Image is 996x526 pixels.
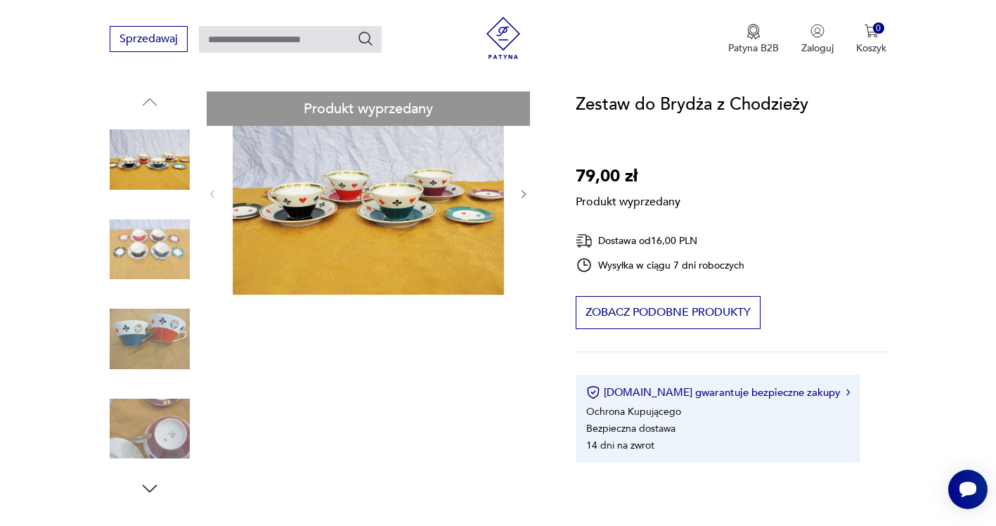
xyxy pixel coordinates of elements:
[586,422,675,435] li: Bezpieczna dostawa
[948,470,988,509] iframe: Smartsupp widget button
[856,41,886,55] p: Koszyk
[586,385,600,399] img: Ikona certyfikatu
[482,17,524,59] img: Patyna - sklep z meblami i dekoracjami vintage
[576,163,680,190] p: 79,00 zł
[586,405,681,418] li: Ochrona Kupującego
[110,35,188,45] a: Sprzedawaj
[357,30,374,47] button: Szukaj
[856,24,886,55] button: 0Koszyk
[846,389,851,396] img: Ikona strzałki w prawo
[576,190,680,210] p: Produkt wyprzedany
[801,41,834,55] p: Zaloguj
[576,232,744,250] div: Dostawa od 16,00 PLN
[576,296,761,329] button: Zobacz podobne produkty
[576,91,808,118] h1: Zestaw do Brydża z Chodzieży
[576,232,593,250] img: Ikona dostawy
[873,23,885,34] div: 0
[865,24,879,38] img: Ikona koszyka
[728,41,779,55] p: Patyna B2B
[801,24,834,55] button: Zaloguj
[728,24,779,55] button: Patyna B2B
[728,24,779,55] a: Ikona medaluPatyna B2B
[810,24,824,38] img: Ikonka użytkownika
[746,24,761,39] img: Ikona medalu
[576,257,744,274] div: Wysyłka w ciągu 7 dni roboczych
[586,439,654,452] li: 14 dni na zwrot
[586,385,850,399] button: [DOMAIN_NAME] gwarantuje bezpieczne zakupy
[110,26,188,52] button: Sprzedawaj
